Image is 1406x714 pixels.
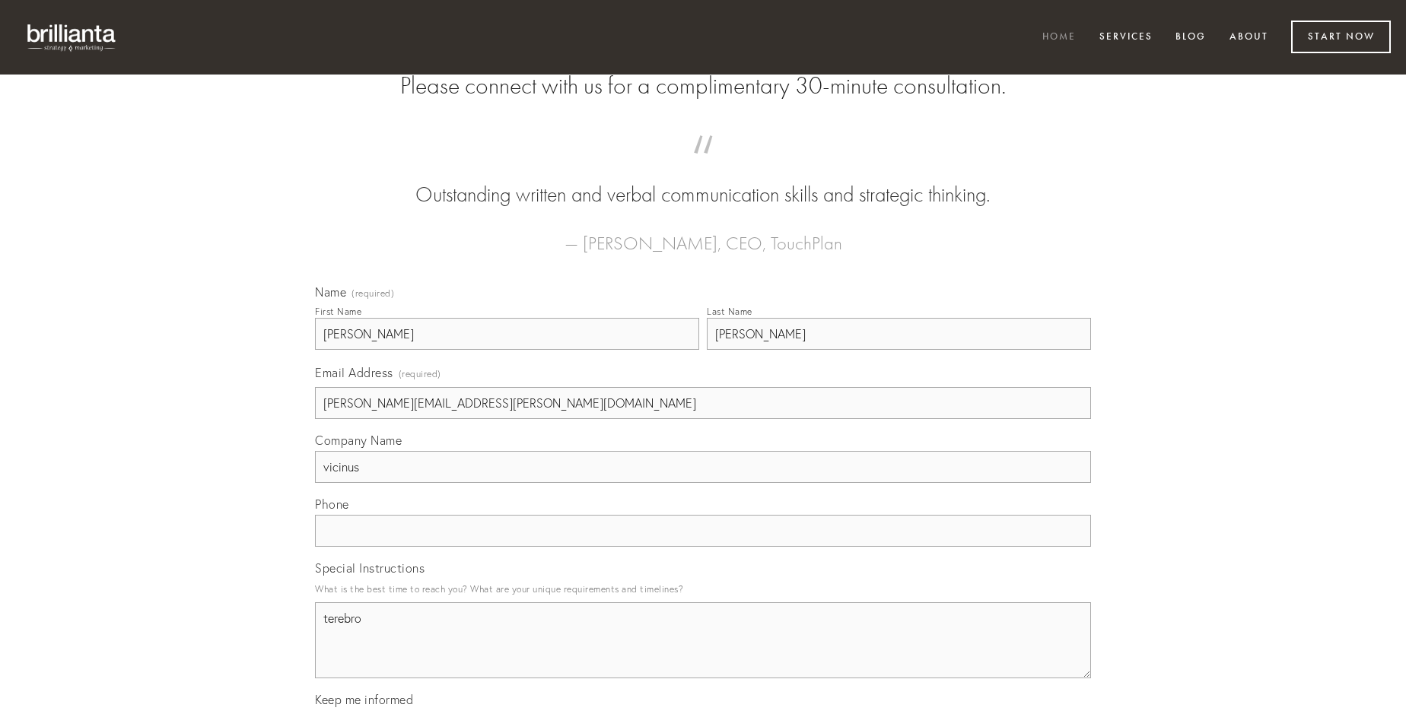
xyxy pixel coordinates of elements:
[315,497,349,512] span: Phone
[15,15,129,59] img: brillianta - research, strategy, marketing
[1089,25,1163,50] a: Services
[315,579,1091,599] p: What is the best time to reach you? What are your unique requirements and timelines?
[399,363,441,384] span: (required)
[1220,25,1278,50] a: About
[315,284,346,300] span: Name
[1291,21,1391,53] a: Start Now
[315,306,361,317] div: First Name
[339,151,1067,180] span: “
[351,289,394,298] span: (required)
[315,71,1091,100] h2: Please connect with us for a complimentary 30-minute consultation.
[315,365,393,380] span: Email Address
[315,692,413,707] span: Keep me informed
[315,602,1091,678] textarea: terebro
[1166,25,1216,50] a: Blog
[707,306,752,317] div: Last Name
[315,433,402,448] span: Company Name
[339,151,1067,210] blockquote: Outstanding written and verbal communication skills and strategic thinking.
[339,210,1067,259] figcaption: — [PERSON_NAME], CEO, TouchPlan
[1032,25,1086,50] a: Home
[315,560,425,576] span: Special Instructions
